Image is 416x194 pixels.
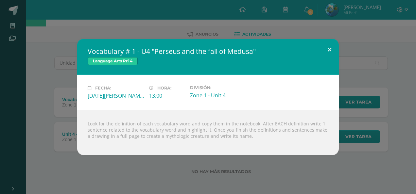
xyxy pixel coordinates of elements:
button: Close (Esc) [320,39,339,61]
div: Look for the definition of each vocabulary word and copy them in the notebook. After EACH definit... [77,110,339,155]
span: Hora: [157,86,171,90]
div: [DATE][PERSON_NAME] [88,92,144,99]
h2: Vocabulary # 1 - U4 "Perseus and the fall of Medusa" [88,47,328,56]
span: Language Arts Pri 4 [88,57,138,65]
span: Fecha: [95,86,111,90]
div: 13:00 [149,92,185,99]
label: División: [190,85,246,90]
div: Zone 1 - Unit 4 [190,92,246,99]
